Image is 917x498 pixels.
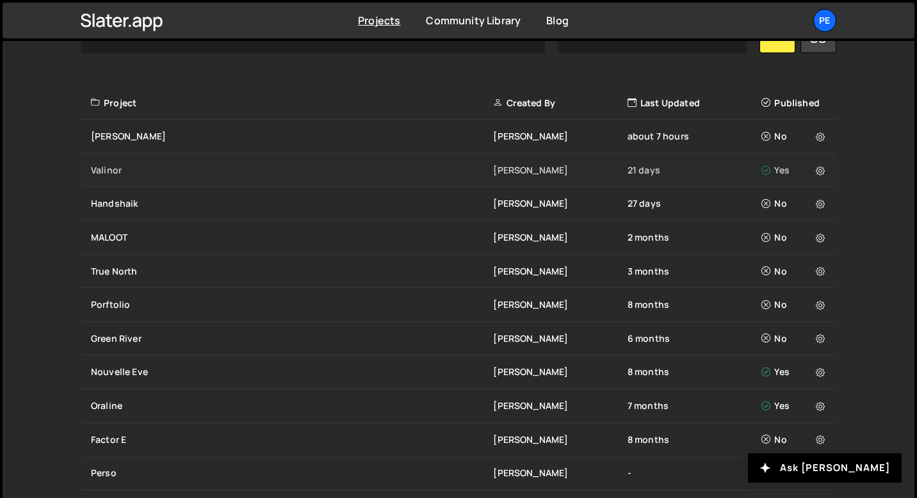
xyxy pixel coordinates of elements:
a: Factor E [PERSON_NAME] 8 months No [81,423,836,457]
a: Community Library [426,13,521,28]
a: Porftolio [PERSON_NAME] 8 months No [81,288,836,322]
div: Created By [493,97,627,109]
div: 27 days [628,197,761,210]
a: Perso [PERSON_NAME] - No [81,456,836,490]
a: MALOOT [PERSON_NAME] 2 months No [81,221,836,255]
div: No [761,298,829,311]
div: Nouvelle Eve [91,365,493,378]
div: [PERSON_NAME] [493,399,627,412]
div: Yes [761,399,829,412]
div: 8 months [628,433,761,446]
a: True North [PERSON_NAME] 3 months No [81,255,836,289]
a: Oraline [PERSON_NAME] 7 months Yes [81,389,836,423]
div: [PERSON_NAME] [493,467,627,479]
div: No [761,231,829,244]
div: Yes [761,365,829,378]
div: [PERSON_NAME] [493,164,627,177]
div: [PERSON_NAME] [493,231,627,244]
div: [PERSON_NAME] [493,197,627,210]
div: Project [91,97,493,109]
div: [PERSON_NAME] [493,130,627,143]
div: - [628,467,761,479]
div: Factor E [91,433,493,446]
div: No [761,265,829,278]
div: Green River [91,332,493,345]
div: True North [91,265,493,278]
div: MALOOT [91,231,493,244]
a: Pe [813,9,836,32]
div: about 7 hours [628,130,761,143]
a: Green River [PERSON_NAME] 6 months No [81,322,836,356]
div: Porftolio [91,298,493,311]
a: [PERSON_NAME] [PERSON_NAME] about 7 hours No [81,120,836,154]
div: 6 months [628,332,761,345]
div: No [761,130,829,143]
div: [PERSON_NAME] [493,332,627,345]
div: Oraline [91,399,493,412]
div: Published [761,97,829,109]
div: [PERSON_NAME] [493,365,627,378]
div: 3 months [628,265,761,278]
div: 21 days [628,164,761,177]
div: No [761,197,829,210]
button: Ask [PERSON_NAME] [748,453,902,483]
a: Blog [546,13,569,28]
div: Valinor [91,164,493,177]
a: Projects [358,13,400,28]
div: Handshaik [91,197,493,210]
div: [PERSON_NAME] [493,433,627,446]
div: No [761,332,829,345]
div: No [761,433,829,446]
div: 7 months [628,399,761,412]
div: 8 months [628,298,761,311]
div: [PERSON_NAME] [91,130,493,143]
a: Valinor [PERSON_NAME] 21 days Yes [81,154,836,188]
div: 2 months [628,231,761,244]
a: Nouvelle Eve [PERSON_NAME] 8 months Yes [81,355,836,389]
div: Yes [761,164,829,177]
div: Perso [91,467,493,479]
a: Handshaik [PERSON_NAME] 27 days No [81,187,836,221]
div: [PERSON_NAME] [493,298,627,311]
div: [PERSON_NAME] [493,265,627,278]
div: Last Updated [628,97,761,109]
div: 8 months [628,365,761,378]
